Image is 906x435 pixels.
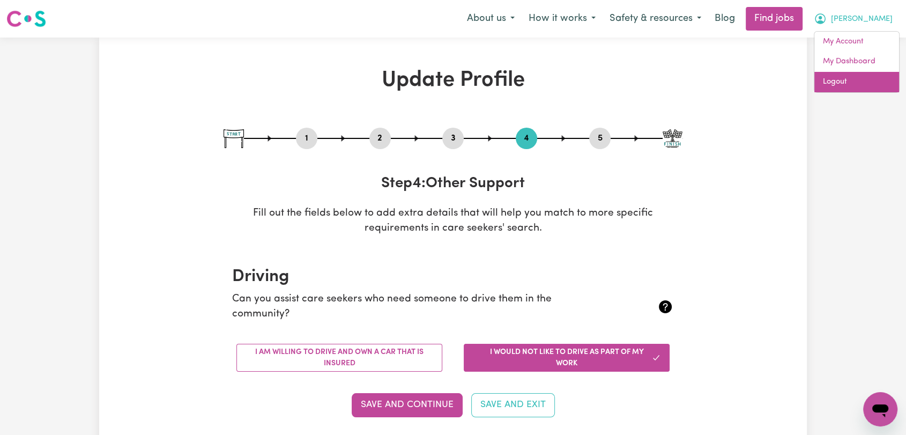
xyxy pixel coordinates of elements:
[814,32,899,52] a: My Account
[369,131,391,145] button: Go to step 2
[831,13,893,25] span: [PERSON_NAME]
[814,51,899,72] a: My Dashboard
[814,72,899,92] a: Logout
[471,393,555,417] button: Save and Exit
[224,68,682,93] h1: Update Profile
[460,8,522,30] button: About us
[352,393,463,417] button: Save and Continue
[522,8,603,30] button: How it works
[224,175,682,193] h3: Step 4 : Other Support
[6,9,46,28] img: Careseekers logo
[603,8,708,30] button: Safety & resources
[807,8,900,30] button: My Account
[589,131,611,145] button: Go to step 5
[708,7,741,31] a: Blog
[746,7,803,31] a: Find jobs
[296,131,317,145] button: Go to step 1
[814,31,900,93] div: My Account
[516,131,537,145] button: Go to step 4
[442,131,464,145] button: Go to step 3
[236,344,442,372] button: I am willing to drive and own a car that is insured
[863,392,897,426] iframe: Button to launch messaging window
[464,344,670,372] button: I would not like to drive as part of my work
[232,267,674,287] h2: Driving
[232,292,600,323] p: Can you assist care seekers who need someone to drive them in the community?
[6,6,46,31] a: Careseekers logo
[224,206,682,237] p: Fill out the fields below to add extra details that will help you match to more specific requirem...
